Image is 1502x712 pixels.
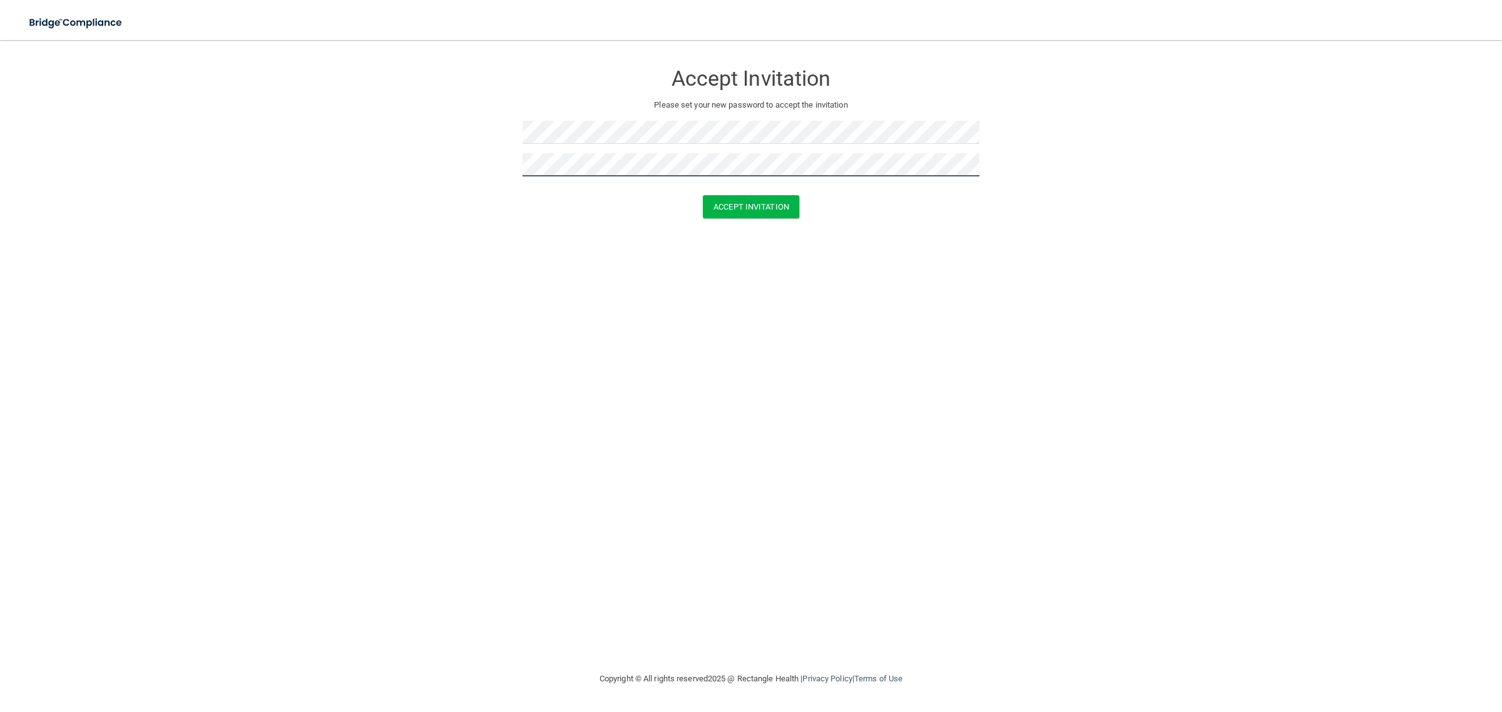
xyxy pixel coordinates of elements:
[802,674,852,683] a: Privacy Policy
[532,98,970,113] p: Please set your new password to accept the invitation
[854,674,902,683] a: Terms of Use
[703,195,799,218] button: Accept Invitation
[523,659,979,699] div: Copyright © All rights reserved 2025 @ Rectangle Health | |
[19,10,134,36] img: bridge_compliance_login_screen.278c3ca4.svg
[523,67,979,90] h3: Accept Invitation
